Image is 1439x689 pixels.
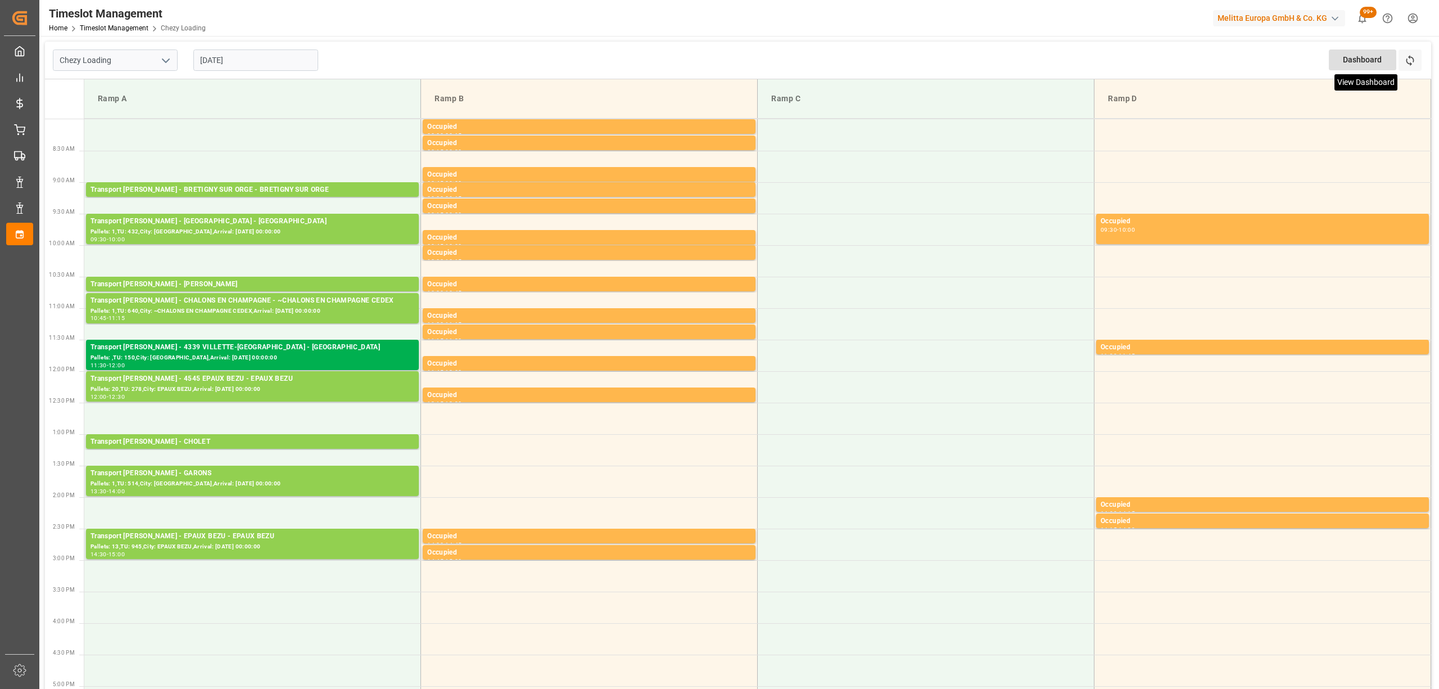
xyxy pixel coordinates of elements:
[1101,499,1424,511] div: Occupied
[53,555,75,561] span: 3:00 PM
[445,559,461,564] div: 15:00
[1117,227,1119,232] div: -
[1350,6,1375,31] button: show 119 new notifications
[427,290,444,295] div: 10:30
[427,247,751,259] div: Occupied
[1103,88,1422,109] div: Ramp D
[444,244,445,249] div: -
[53,49,178,71] input: Type to search/select
[157,52,174,69] button: open menu
[53,492,75,498] span: 2:00 PM
[1101,227,1117,232] div: 09:30
[53,618,75,624] span: 4:00 PM
[427,121,751,133] div: Occupied
[444,133,445,138] div: -
[444,542,445,547] div: -
[1119,353,1135,358] div: 11:45
[90,237,107,242] div: 09:30
[90,307,414,316] div: Pallets: 1,TU: 640,City: ~CHALONS EN CHAMPAGNE CEDEX,Arrival: [DATE] 00:00:00
[193,49,318,71] input: DD-MM-YYYY
[445,542,461,547] div: 14:45
[80,24,148,32] a: Timeslot Management
[427,279,751,290] div: Occupied
[107,237,108,242] div: -
[49,240,75,246] span: 10:00 AM
[49,24,67,32] a: Home
[49,398,75,404] span: 12:30 PM
[1101,527,1117,532] div: 14:15
[53,177,75,183] span: 9:00 AM
[444,196,445,201] div: -
[90,531,414,542] div: Transport [PERSON_NAME] - EPAUX BEZU - EPAUX BEZU
[53,429,75,435] span: 1:00 PM
[427,259,444,264] div: 10:00
[427,370,444,375] div: 11:45
[1117,353,1119,358] div: -
[427,149,444,154] div: 08:15
[444,401,445,406] div: -
[90,363,107,368] div: 11:30
[107,363,108,368] div: -
[427,244,444,249] div: 09:45
[53,650,75,656] span: 4:30 PM
[90,342,414,353] div: Transport [PERSON_NAME] - 4339 VILLETTE-[GEOGRAPHIC_DATA] - [GEOGRAPHIC_DATA]
[445,290,461,295] div: 10:45
[427,547,751,559] div: Occupied
[1117,527,1119,532] div: -
[90,196,414,205] div: Pallets: ,TU: 48,City: [GEOGRAPHIC_DATA],Arrival: [DATE] 00:00:00
[445,212,461,217] div: 09:30
[427,322,444,327] div: 11:00
[427,184,751,196] div: Occupied
[445,338,461,343] div: 11:30
[444,322,445,327] div: -
[1119,227,1135,232] div: 10:00
[90,489,107,494] div: 13:30
[90,468,414,479] div: Transport [PERSON_NAME] - GARONS
[427,327,751,338] div: Occupied
[427,169,751,181] div: Occupied
[444,149,445,154] div: -
[427,196,444,201] div: 09:00
[108,316,125,321] div: 11:15
[53,461,75,467] span: 1:30 PM
[427,338,444,343] div: 11:15
[427,212,444,217] div: 09:15
[427,542,444,547] div: 14:30
[90,227,414,237] div: Pallets: 1,TU: 432,City: [GEOGRAPHIC_DATA],Arrival: [DATE] 00:00:00
[108,489,125,494] div: 14:00
[427,401,444,406] div: 12:15
[90,448,414,457] div: Pallets: ,TU: 64,City: [GEOGRAPHIC_DATA],Arrival: [DATE] 00:00:00
[444,181,445,186] div: -
[53,587,75,593] span: 3:30 PM
[1375,6,1400,31] button: Help Center
[445,370,461,375] div: 12:00
[53,681,75,687] span: 5:00 PM
[1101,511,1117,516] div: 14:00
[427,390,751,401] div: Occupied
[444,370,445,375] div: -
[1117,511,1119,516] div: -
[90,552,107,557] div: 14:30
[90,290,414,300] div: Pallets: ,TU: 100,City: RECY,Arrival: [DATE] 00:00:00
[444,559,445,564] div: -
[445,401,461,406] div: 12:30
[1360,7,1377,18] span: 99+
[427,531,751,542] div: Occupied
[90,216,414,227] div: Transport [PERSON_NAME] - [GEOGRAPHIC_DATA] - [GEOGRAPHIC_DATA]
[427,181,444,186] div: 08:45
[90,184,414,196] div: Transport [PERSON_NAME] - BRETIGNY SUR ORGE - BRETIGNY SUR ORGE
[108,552,125,557] div: 15:00
[445,244,461,249] div: 10:00
[53,524,75,530] span: 2:30 PM
[108,237,125,242] div: 10:00
[90,279,414,290] div: Transport [PERSON_NAME] - [PERSON_NAME]
[427,133,444,138] div: 08:00
[93,88,411,109] div: Ramp A
[49,303,75,309] span: 11:00 AM
[49,5,206,22] div: Timeslot Management
[445,196,461,201] div: 09:15
[53,209,75,215] span: 9:30 AM
[427,358,751,370] div: Occupied
[90,373,414,385] div: Transport [PERSON_NAME] - 4545 EPAUX BEZU - EPAUX BEZU
[445,181,461,186] div: 09:00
